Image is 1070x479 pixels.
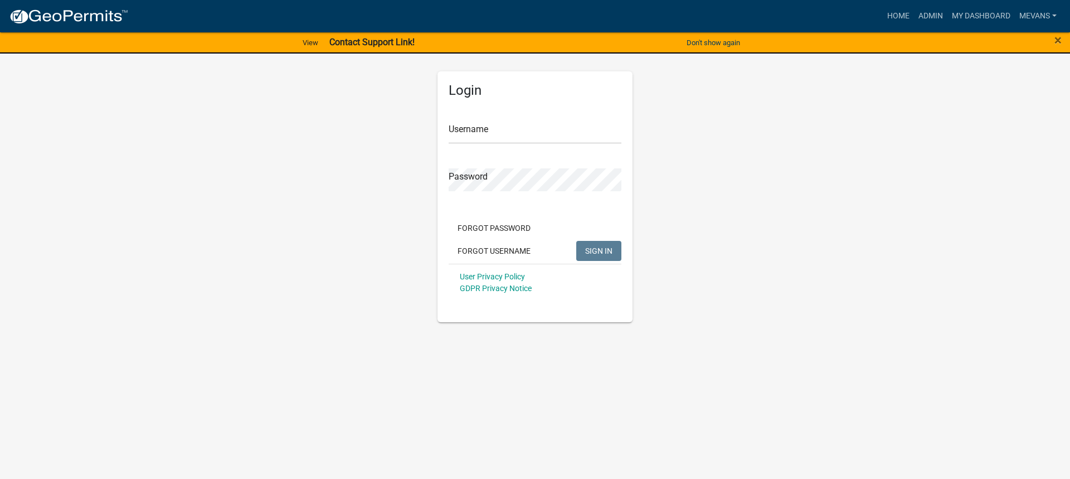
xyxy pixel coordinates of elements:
[682,33,745,52] button: Don't show again
[1015,6,1061,27] a: Mevans
[298,33,323,52] a: View
[449,241,539,261] button: Forgot Username
[449,83,621,99] h5: Login
[914,6,947,27] a: Admin
[947,6,1015,27] a: My Dashboard
[460,284,532,293] a: GDPR Privacy Notice
[329,37,415,47] strong: Contact Support Link!
[576,241,621,261] button: SIGN IN
[1054,33,1062,47] button: Close
[460,272,525,281] a: User Privacy Policy
[449,218,539,238] button: Forgot Password
[883,6,914,27] a: Home
[1054,32,1062,48] span: ×
[585,246,612,255] span: SIGN IN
